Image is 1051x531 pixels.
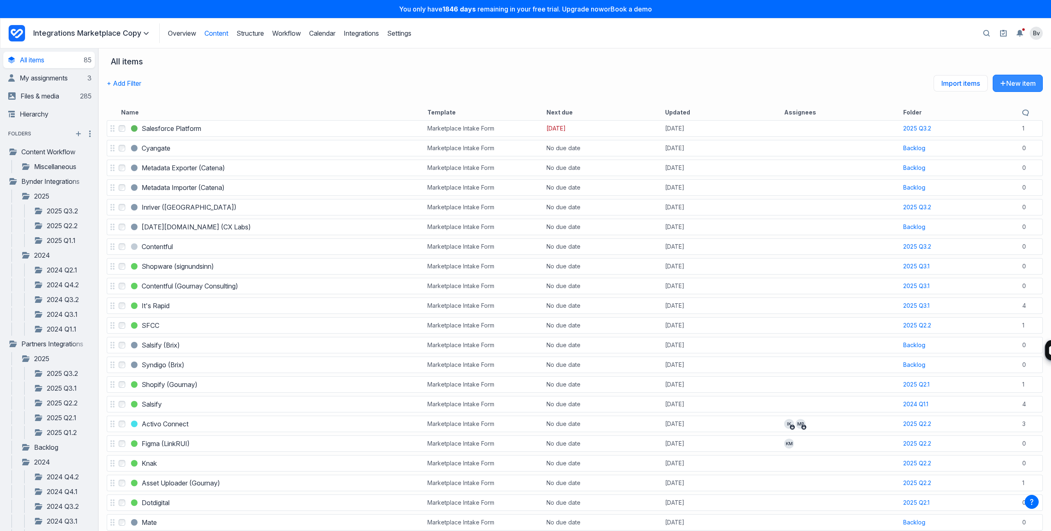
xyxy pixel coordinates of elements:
strong: 1846 days [443,5,476,13]
span: Contentful (Gournay Consulting) [142,281,238,291]
span: Mate [142,517,157,527]
div: No due date [546,203,581,211]
button: Next due [546,108,573,117]
div: No due date [546,518,581,526]
a: Bynder Integrations [8,176,92,186]
a: 2024 Q2.1 [34,265,92,275]
a: Metadata Exporter (Catena) [142,163,225,173]
a: Calendar [309,29,335,37]
span: It's Rapid [142,301,170,311]
div: No due date [546,459,581,467]
div: 2025 Q2.2 [903,420,931,428]
div: Backlog [903,183,925,192]
a: 2025 Q2.1 [903,499,929,507]
a: Backlog [903,341,925,349]
div: No due date [546,479,581,487]
div: 2025 Q2.2 [903,479,931,487]
a: Setup guide [997,27,1010,40]
a: 2025 Q3.2 [903,203,931,211]
div: No due date [546,164,581,172]
a: Activo Connect [142,419,188,429]
h3: Syndigo (Brix) [142,360,184,370]
span: KM [784,439,794,449]
summary: Integrations Marketplace Copy [33,28,151,38]
a: 2025 Q2.2 [903,439,931,448]
a: Metadata Importer (Catena) [142,183,225,192]
a: 2025 Q2.1 [34,413,92,423]
a: 2025 Q3.1 [903,302,929,310]
a: 2024 [21,250,92,260]
button: Toggle the notification sidebar [1013,27,1026,40]
span: [DATE] [665,124,684,133]
span: Bv [1033,29,1040,37]
a: Workflow [272,29,301,37]
a: 2025 Q1.1 [34,236,92,245]
div: 2025 Q3.2 [903,243,931,251]
span: [DATE] [665,459,684,467]
a: Backlog [903,223,925,231]
a: 2025 Q2.2 [34,221,92,231]
a: 2024 [21,457,92,467]
a: Backlog [903,164,925,172]
a: 2024 Q4.2 [34,280,92,290]
a: Shopware (signundsinn) [142,261,214,271]
div: No due date [546,361,581,369]
a: Dotdigital [142,498,170,508]
span: [DATE] [665,282,684,290]
p: You only have remaining in your free trial. Upgrade now or Book a demo [5,5,1046,13]
span: [DATE] [665,183,684,192]
span: Asset Uploader (Gournay) [142,478,220,488]
a: Backlog [903,361,925,369]
span: [DATE] [665,321,684,330]
a: 2025 Q2.2 [903,321,931,330]
a: SFCC [142,320,159,330]
a: Hierarchy [8,106,92,122]
a: 2025 Q3.2 [34,368,92,378]
div: 285 [78,92,92,100]
a: Contentful [142,242,173,252]
h3: Figma (LinkRUI) [142,439,190,449]
span: Inriver ([GEOGRAPHIC_DATA]) [142,202,236,212]
div: 2025 Q3.1 [903,262,929,270]
div: No due date [546,183,581,192]
a: Partners Integrations [8,339,92,349]
button: + Add Filter [107,75,141,92]
span: [DATE] [665,223,684,231]
a: Salesforce Platform [142,124,201,133]
a: Knak [142,458,157,468]
button: Name [121,108,139,117]
a: Project Dashboard [9,23,25,43]
span: Files & media [21,92,59,100]
h3: Cyangate [142,143,170,153]
a: 2025 Q2.1 [903,380,929,389]
span: IK [784,419,794,426]
a: 2025 Q3.1 [903,282,929,290]
span: [DATE] [665,400,684,408]
a: 2024 Q4.2 [34,472,92,482]
span: IK [784,419,794,429]
span: My assignments [20,74,68,82]
span: Salsify [142,399,162,409]
span: [DATE] [665,479,684,487]
span: [DATE] [665,420,684,428]
div: Backlog [903,518,925,526]
div: No due date [546,262,581,270]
